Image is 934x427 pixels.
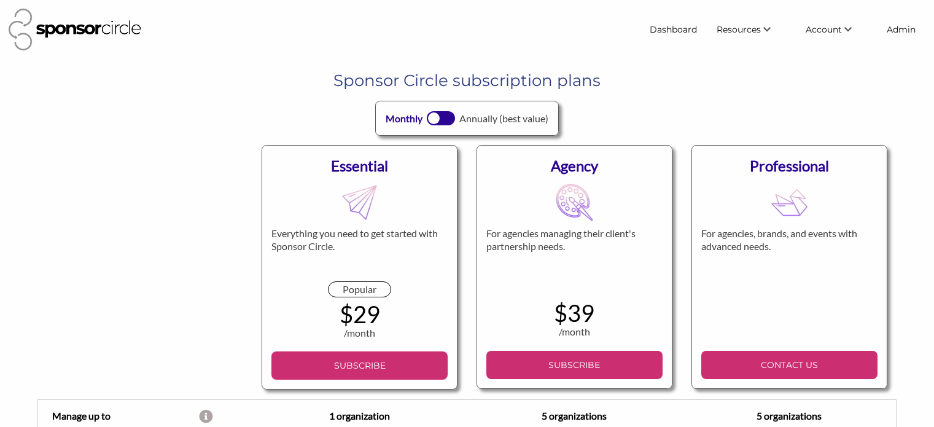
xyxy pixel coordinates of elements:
span: Account [806,24,842,35]
img: MDB8YWNjdF8xRVMyQnVKcDI4S0FlS2M5fGZsX2xpdmVfa1QzbGg0YzRNa2NWT1BDV21CQUZza1Zs0031E1MQed [556,184,593,221]
div: Manage up to [38,409,199,423]
img: MDB8YWNjdF8xRVMyQnVKcDI4S0FlS2M5fGZsX2xpdmVfemZLY1VLQ1l3QUkzM2FycUE0M0ZwaXNX00M5cMylX0 [771,184,808,221]
span: /month [344,327,375,339]
div: Monthly [386,111,422,126]
div: 5 organizations [682,409,896,423]
li: Resources [707,18,796,41]
div: 1 organization [252,409,467,423]
div: Essential [271,155,448,177]
a: SUBSCRIBE [486,351,663,379]
p: CONTACT US [706,356,873,374]
div: Everything you need to get started with Sponsor Circle. [271,227,448,281]
div: $29 [271,302,448,326]
div: Annually (best value) [459,111,548,126]
img: MDB8YWNjdF8xRVMyQnVKcDI4S0FlS2M5fGZsX2xpdmVfZ2hUeW9zQmppQkJrVklNa3k3WGg1bXBx00WCYLTg8d [341,184,378,221]
span: Resources [717,24,761,35]
div: Popular [328,281,391,297]
img: Sponsor Circle Logo [9,9,141,50]
a: Admin [877,18,925,41]
span: /month [559,326,590,337]
li: Account [796,18,877,41]
div: 5 organizations [467,409,682,423]
div: Professional [701,155,878,177]
a: CONTACT US [701,351,878,379]
a: SUBSCRIBE [271,351,448,380]
p: SUBSCRIBE [491,356,658,374]
h1: Sponsor Circle subscription plans [47,69,887,92]
div: Agency [486,155,663,177]
div: For agencies managing their client's partnership needs. [486,227,663,281]
a: Dashboard [640,18,707,41]
p: SUBSCRIBE [276,356,443,375]
div: For agencies, brands, and events with advanced needs. [701,227,878,281]
div: $39 [486,301,663,324]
